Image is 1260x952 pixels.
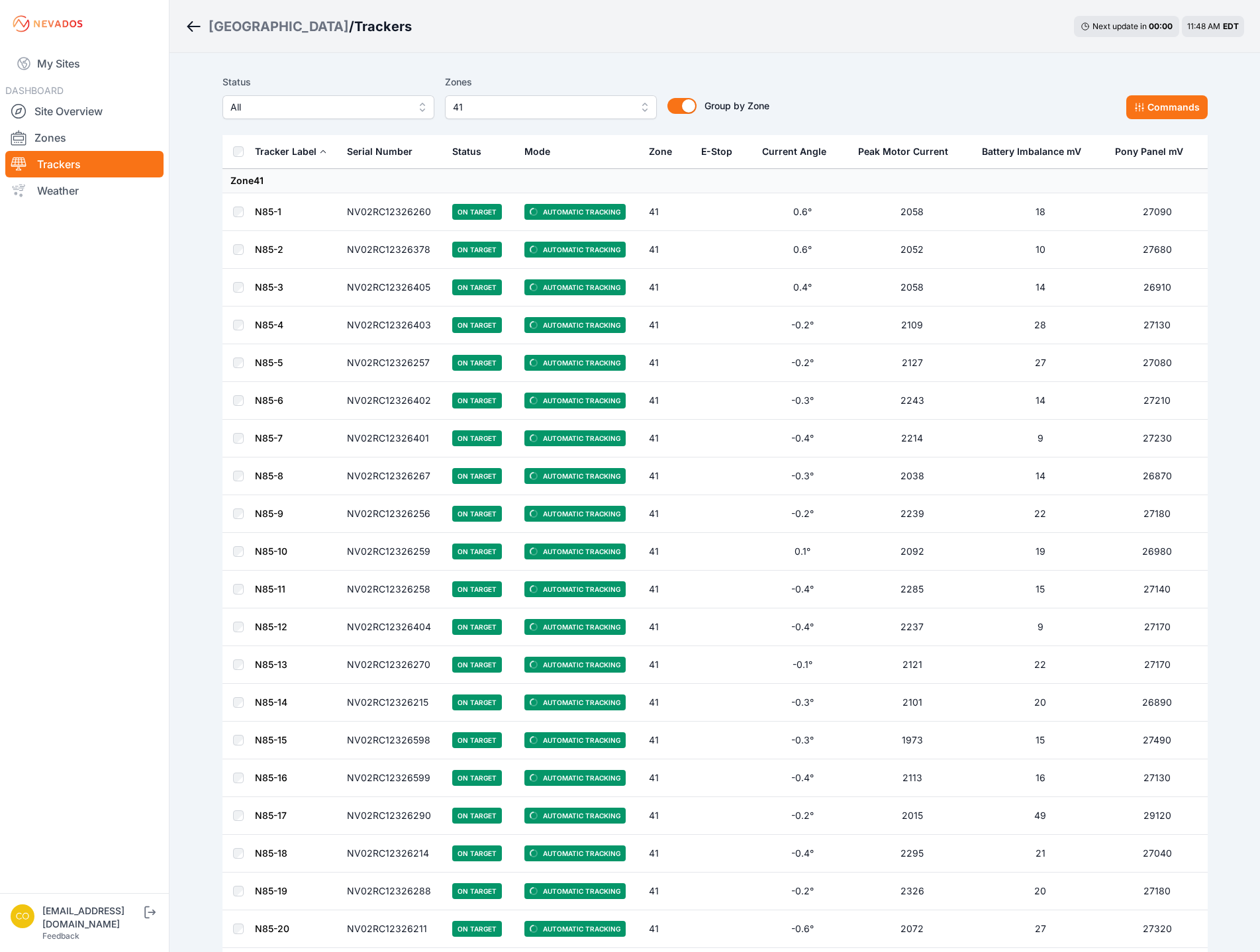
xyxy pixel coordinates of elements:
div: E-Stop [701,145,732,158]
td: 41 [641,835,693,873]
div: Battery Imbalance mV [982,145,1081,158]
a: N85-5 [255,357,283,368]
td: NV02RC12326257 [339,344,445,382]
td: NV02RC12326598 [339,722,445,759]
span: Automatic Tracking [524,355,626,371]
span: Automatic Tracking [524,506,626,522]
span: On Target [452,883,502,899]
td: 14 [974,382,1107,420]
td: NV02RC12326259 [339,533,445,571]
a: N85-9 [255,508,283,519]
a: N85-3 [255,281,283,293]
span: On Target [452,430,502,446]
span: On Target [452,808,502,824]
td: NV02RC12326378 [339,231,445,269]
span: Automatic Tracking [524,808,626,824]
span: Automatic Tracking [524,845,626,861]
td: 41 [641,684,693,722]
td: 9 [974,608,1107,646]
span: On Target [452,544,502,559]
td: 27170 [1107,608,1207,646]
td: 27490 [1107,722,1207,759]
td: 27140 [1107,571,1207,608]
span: Automatic Tracking [524,317,626,333]
h3: Trackers [354,17,412,36]
td: 0.1° [754,533,850,571]
td: -0.4° [754,420,850,457]
button: E-Stop [701,136,743,167]
span: On Target [452,619,502,635]
td: NV02RC12326402 [339,382,445,420]
td: 22 [974,646,1107,684]
a: N85-7 [255,432,283,444]
td: NV02RC12326215 [339,684,445,722]
span: On Target [452,468,502,484]
td: 28 [974,307,1107,344]
nav: Breadcrumb [185,9,412,44]
td: 27130 [1107,307,1207,344]
span: On Target [452,921,502,937]
td: 41 [641,797,693,835]
td: -0.3° [754,684,850,722]
td: 49 [974,797,1107,835]
div: Current Angle [762,145,826,158]
td: 27170 [1107,646,1207,684]
td: NV02RC12326211 [339,910,445,948]
td: -0.2° [754,797,850,835]
span: Automatic Tracking [524,657,626,673]
a: Weather [5,177,164,204]
td: NV02RC12326260 [339,193,445,231]
a: N85-11 [255,583,285,595]
td: 41 [641,382,693,420]
td: 1973 [850,722,973,759]
span: On Target [452,732,502,748]
td: 27210 [1107,382,1207,420]
td: 20 [974,873,1107,910]
td: Zone 41 [222,169,1208,193]
td: NV02RC12326214 [339,835,445,873]
span: Automatic Tracking [524,544,626,559]
span: Automatic Tracking [524,921,626,937]
td: 16 [974,759,1107,797]
button: Peak Motor Current [858,136,959,167]
td: 2015 [850,797,973,835]
button: Status [452,136,492,167]
span: Automatic Tracking [524,619,626,635]
span: Automatic Tracking [524,279,626,295]
td: 27680 [1107,231,1207,269]
span: Automatic Tracking [524,581,626,597]
td: 27040 [1107,835,1207,873]
td: 41 [641,910,693,948]
span: Automatic Tracking [524,770,626,786]
td: 14 [974,457,1107,495]
td: 41 [641,269,693,307]
a: N85-6 [255,395,283,406]
td: 41 [641,495,693,533]
td: -0.4° [754,571,850,608]
td: -0.3° [754,457,850,495]
td: NV02RC12326405 [339,269,445,307]
span: Automatic Tracking [524,468,626,484]
td: 27090 [1107,193,1207,231]
td: -0.6° [754,910,850,948]
a: N85-16 [255,772,287,783]
td: -0.2° [754,873,850,910]
span: All [230,99,408,115]
td: NV02RC12326404 [339,608,445,646]
td: 2239 [850,495,973,533]
span: Automatic Tracking [524,430,626,446]
span: On Target [452,657,502,673]
td: 29120 [1107,797,1207,835]
div: Tracker Label [255,145,316,158]
span: Automatic Tracking [524,242,626,258]
button: 41 [445,95,657,119]
td: 10 [974,231,1107,269]
td: -0.4° [754,759,850,797]
a: N85-19 [255,885,287,896]
div: [EMAIL_ADDRESS][DOMAIN_NAME] [42,904,142,931]
td: NV02RC12326258 [339,571,445,608]
span: / [349,17,354,36]
td: 41 [641,307,693,344]
div: Peak Motor Current [858,145,948,158]
label: Status [222,74,434,90]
